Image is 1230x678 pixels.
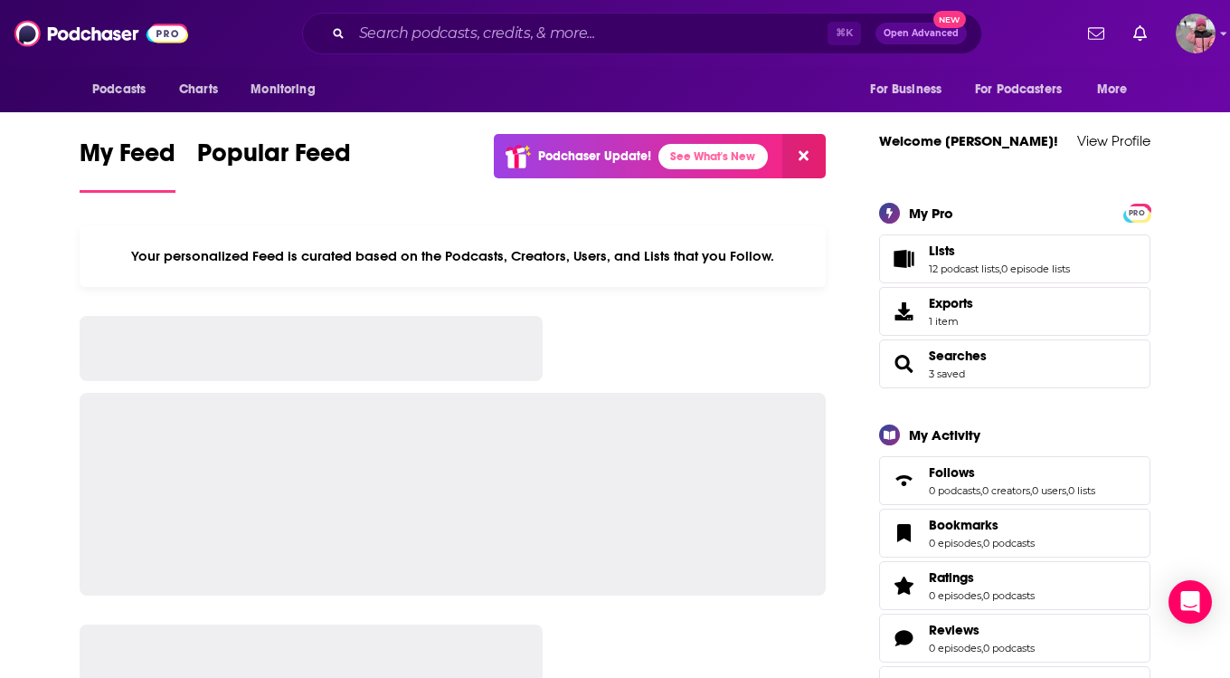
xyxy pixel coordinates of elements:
[885,573,922,598] a: Ratings
[929,464,975,481] span: Follows
[929,464,1095,481] a: Follows
[14,16,188,51] img: Podchaser - Follow, Share and Rate Podcasts
[80,138,175,179] span: My Feed
[980,484,982,497] span: ,
[929,295,973,311] span: Exports
[879,132,1058,149] a: Welcome [PERSON_NAME]!
[1077,132,1150,149] a: View Profile
[929,642,981,654] a: 0 episodes
[1001,263,1070,275] a: 0 episode lists
[879,456,1150,505] span: Follows
[929,368,965,380] a: 3 saved
[1068,484,1095,497] a: 0 lists
[302,13,982,54] div: Search podcasts, credits, & more...
[1176,14,1216,53] span: Logged in as allisonisrael
[929,589,981,602] a: 0 episodes
[929,243,955,259] span: Lists
[197,138,351,179] span: Popular Feed
[167,72,229,107] a: Charts
[885,468,922,493] a: Follows
[983,537,1035,549] a: 0 podcasts
[929,243,1070,259] a: Lists
[929,348,987,364] a: Searches
[1168,580,1212,624] div: Open Intercom Messenger
[879,234,1150,283] span: Lists
[983,642,1035,654] a: 0 podcasts
[80,138,175,193] a: My Feed
[933,11,966,28] span: New
[1126,205,1148,218] a: PRO
[80,225,826,287] div: Your personalized Feed is curated based on the Podcasts, Creators, Users, and Lists that you Follow.
[909,426,980,444] div: My Activity
[929,569,974,586] span: Ratings
[929,263,999,275] a: 12 podcast lists
[658,144,768,169] a: See What's New
[999,263,1001,275] span: ,
[983,589,1035,602] a: 0 podcasts
[909,205,953,222] div: My Pro
[1126,18,1154,49] a: Show notifications dropdown
[929,569,1035,586] a: Ratings
[879,509,1150,558] span: Bookmarks
[981,642,983,654] span: ,
[538,148,651,164] p: Podchaser Update!
[929,537,981,549] a: 0 episodes
[1176,14,1216,53] img: User Profile
[1126,206,1148,220] span: PRO
[982,484,1030,497] a: 0 creators
[1097,77,1128,102] span: More
[963,72,1088,107] button: open menu
[179,77,218,102] span: Charts
[975,77,1062,102] span: For Podcasters
[879,561,1150,610] span: Ratings
[352,19,828,48] input: Search podcasts, credits, & more...
[1066,484,1068,497] span: ,
[92,77,146,102] span: Podcasts
[981,589,983,602] span: ,
[828,22,861,45] span: ⌘ K
[929,517,998,533] span: Bookmarks
[981,537,983,549] span: ,
[1030,484,1032,497] span: ,
[879,287,1150,336] a: Exports
[885,246,922,272] a: Lists
[884,29,959,38] span: Open Advanced
[1081,18,1112,49] a: Show notifications dropdown
[929,622,1035,638] a: Reviews
[929,517,1035,533] a: Bookmarks
[885,351,922,377] a: Searches
[1176,14,1216,53] button: Show profile menu
[885,625,922,651] a: Reviews
[870,77,941,102] span: For Business
[929,484,980,497] a: 0 podcasts
[857,72,964,107] button: open menu
[1032,484,1066,497] a: 0 users
[885,520,922,546] a: Bookmarks
[929,622,979,638] span: Reviews
[1084,72,1150,107] button: open menu
[879,614,1150,663] span: Reviews
[251,77,315,102] span: Monitoring
[238,72,338,107] button: open menu
[197,138,351,193] a: Popular Feed
[885,299,922,324] span: Exports
[875,23,967,44] button: Open AdvancedNew
[80,72,169,107] button: open menu
[879,339,1150,388] span: Searches
[929,315,973,328] span: 1 item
